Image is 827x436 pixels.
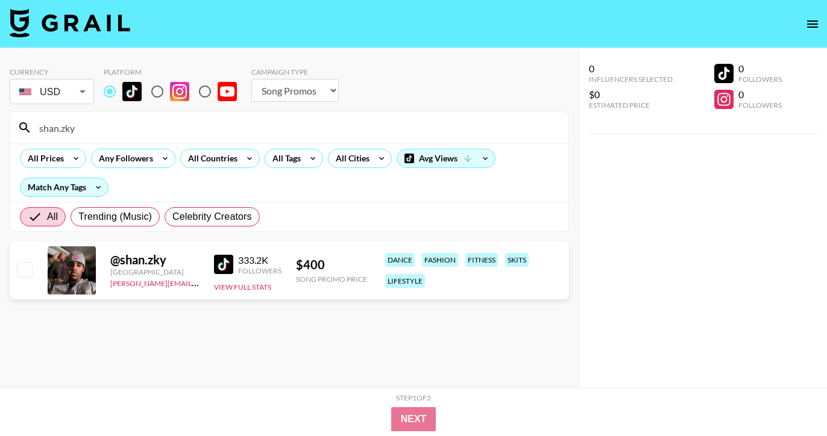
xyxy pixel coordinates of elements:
[110,252,200,267] div: @ shan.zky
[589,101,673,110] div: Estimated Price
[385,253,415,267] div: dance
[104,67,247,76] div: Platform
[218,82,237,101] img: YouTube
[238,266,281,275] div: Followers
[465,253,498,267] div: fitness
[296,257,367,272] div: $ 400
[767,376,813,422] iframe: Drift Widget Chat Controller
[296,275,367,284] div: Song Promo Price
[422,253,458,267] div: fashion
[78,210,152,224] span: Trending (Music)
[20,178,108,196] div: Match Any Tags
[122,82,142,101] img: TikTok
[181,149,240,167] div: All Countries
[47,210,58,224] span: All
[172,210,252,224] span: Celebrity Creators
[110,267,200,276] div: [GEOGRAPHIC_DATA]
[12,81,92,102] div: USD
[800,12,825,36] button: open drawer
[397,149,495,167] div: Avg Views
[738,63,782,75] div: 0
[738,89,782,101] div: 0
[738,101,782,110] div: Followers
[214,282,271,291] button: View Full Stats
[385,274,425,288] div: lifestyle
[329,149,372,167] div: All Cities
[214,255,233,274] img: TikTok
[10,8,130,37] img: Grail Talent
[589,89,673,101] div: $0
[265,149,303,167] div: All Tags
[32,118,561,137] input: Search by User Name
[391,407,436,431] button: Next
[396,393,431,402] div: Step 1 of 2
[251,67,339,76] div: Campaign Type
[170,82,189,101] img: Instagram
[110,276,346,288] a: [PERSON_NAME][EMAIL_ADDRESS][PERSON_NAME][DOMAIN_NAME]
[92,149,156,167] div: Any Followers
[589,75,673,84] div: Influencers Selected
[505,253,529,267] div: skits
[10,67,94,76] div: Currency
[238,254,281,266] div: 333.2K
[738,75,782,84] div: Followers
[20,149,66,167] div: All Prices
[589,63,673,75] div: 0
